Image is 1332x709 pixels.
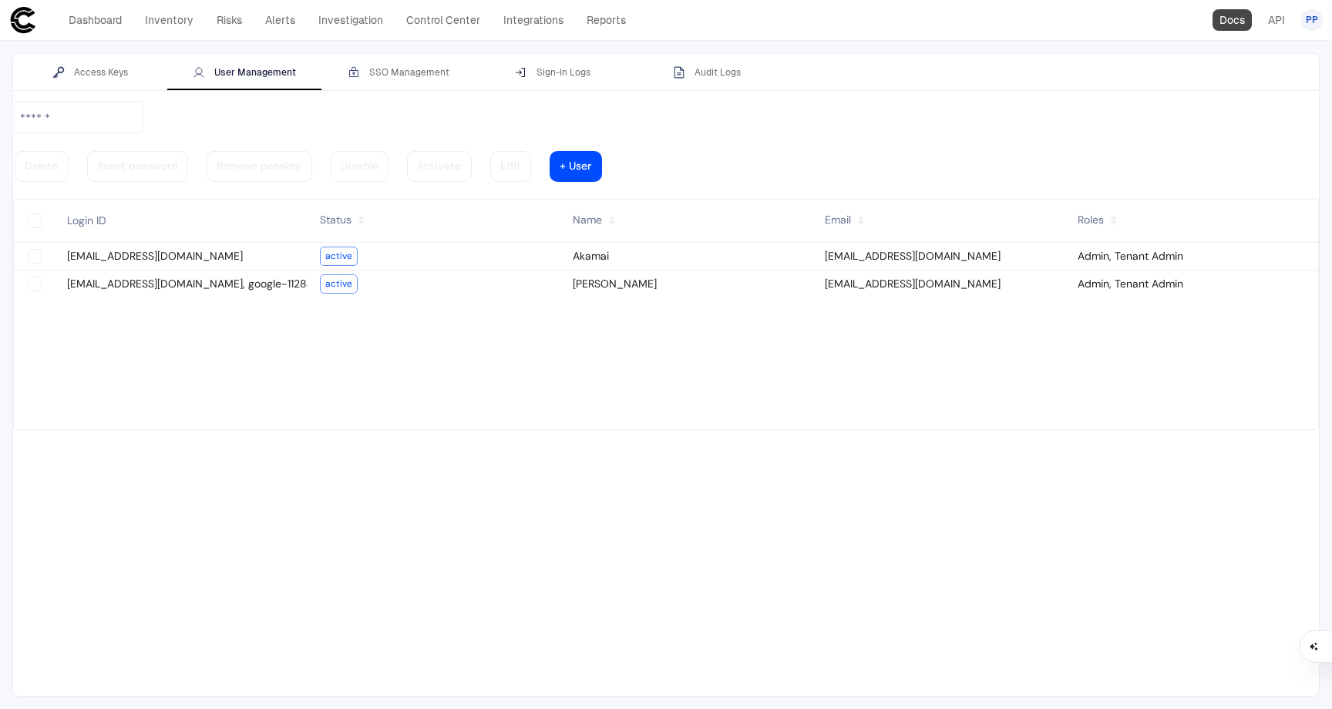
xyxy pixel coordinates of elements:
[138,9,200,31] a: Inventory
[1301,9,1323,31] button: PP
[348,66,449,79] div: SSO Management
[580,9,633,31] a: Reports
[1306,14,1318,26] span: PP
[673,66,741,79] div: Audit Logs
[311,9,390,31] a: Investigation
[62,9,129,31] a: Dashboard
[399,9,487,31] a: Control Center
[193,66,296,79] div: User Management
[258,9,302,31] a: Alerts
[52,66,128,79] div: Access Keys
[515,66,590,79] div: Sign-In Logs
[496,9,570,31] a: Integrations
[1213,9,1252,31] a: Docs
[210,9,249,31] a: Risks
[1261,9,1292,31] a: API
